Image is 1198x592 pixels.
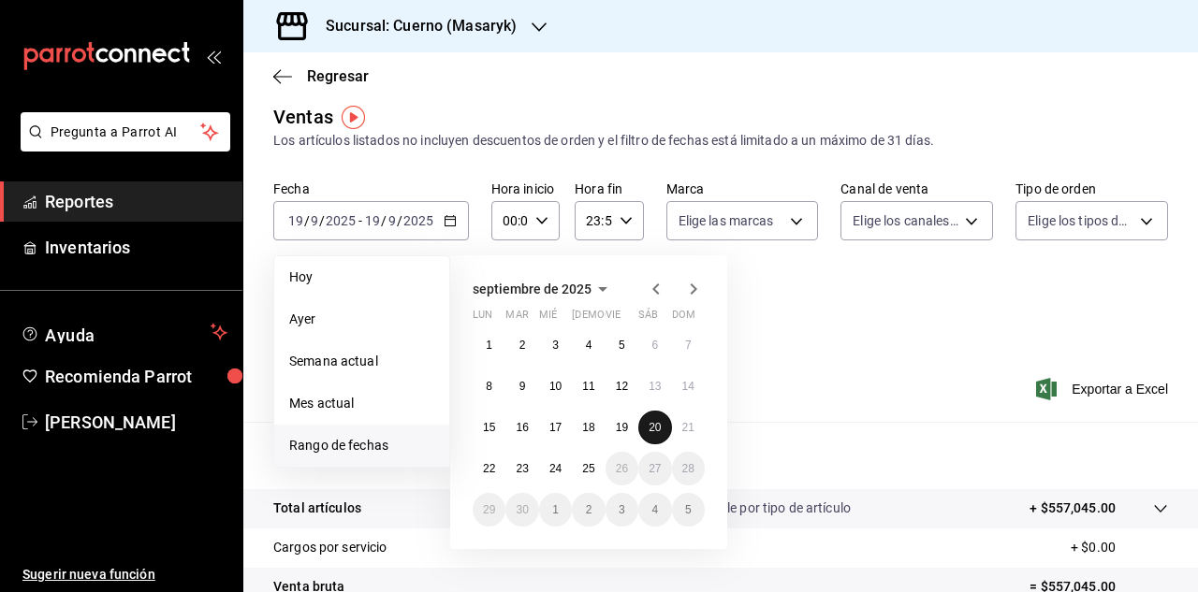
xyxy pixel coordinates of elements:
[505,369,538,403] button: 9 de septiembre de 2025
[519,380,526,393] abbr: 9 de septiembre de 2025
[473,493,505,527] button: 29 de septiembre de 2025
[672,309,695,328] abbr: domingo
[304,213,310,228] span: /
[486,380,492,393] abbr: 8 de septiembre de 2025
[606,369,638,403] button: 12 de septiembre de 2025
[651,503,658,516] abbr: 4 de octubre de 2025
[572,369,605,403] button: 11 de septiembre de 2025
[307,67,369,85] span: Regresar
[364,213,381,228] input: --
[273,103,333,131] div: Ventas
[606,452,638,485] button: 26 de septiembre de 2025
[402,213,434,228] input: ----
[606,309,621,328] abbr: viernes
[619,503,625,516] abbr: 3 de octubre de 2025
[649,462,661,475] abbr: 27 de septiembre de 2025
[273,131,1168,151] div: Los artículos listados no incluyen descuentos de orden y el filtro de fechas está limitado a un m...
[619,339,625,352] abbr: 5 de septiembre de 2025
[552,339,559,352] abbr: 3 de septiembre de 2025
[582,462,594,475] abbr: 25 de septiembre de 2025
[1071,538,1168,557] p: + $0.00
[840,182,993,195] label: Canal de venta
[273,182,469,195] label: Fecha
[606,411,638,444] button: 19 de septiembre de 2025
[572,493,605,527] button: 2 de octubre de 2025
[672,411,705,444] button: 21 de septiembre de 2025
[51,123,201,142] span: Pregunta a Parrot AI
[672,369,705,403] button: 14 de septiembre de 2025
[273,67,369,85] button: Regresar
[45,235,227,260] span: Inventarios
[582,421,594,434] abbr: 18 de septiembre de 2025
[539,452,572,485] button: 24 de septiembre de 2025
[45,321,203,343] span: Ayuda
[549,380,562,393] abbr: 10 de septiembre de 2025
[473,452,505,485] button: 22 de septiembre de 2025
[682,421,694,434] abbr: 21 de septiembre de 2025
[310,213,319,228] input: --
[606,493,638,527] button: 3 de octubre de 2025
[651,339,658,352] abbr: 6 de septiembre de 2025
[616,421,628,434] abbr: 19 de septiembre de 2025
[483,462,495,475] abbr: 22 de septiembre de 2025
[505,309,528,328] abbr: martes
[289,352,434,371] span: Semana actual
[853,211,958,230] span: Elige los canales de venta
[552,503,559,516] abbr: 1 de octubre de 2025
[638,452,671,485] button: 27 de septiembre de 2025
[289,436,434,455] span: Rango de fechas
[1015,182,1168,195] label: Tipo de orden
[483,421,495,434] abbr: 15 de septiembre de 2025
[473,328,505,362] button: 1 de septiembre de 2025
[206,49,221,64] button: open_drawer_menu
[539,328,572,362] button: 3 de septiembre de 2025
[516,421,528,434] abbr: 16 de septiembre de 2025
[45,410,227,435] span: [PERSON_NAME]
[22,565,227,585] span: Sugerir nueva función
[672,493,705,527] button: 5 de octubre de 2025
[516,503,528,516] abbr: 30 de septiembre de 2025
[486,339,492,352] abbr: 1 de septiembre de 2025
[649,421,661,434] abbr: 20 de septiembre de 2025
[672,328,705,362] button: 7 de septiembre de 2025
[505,452,538,485] button: 23 de septiembre de 2025
[549,462,562,475] abbr: 24 de septiembre de 2025
[273,498,361,518] p: Total artículos
[572,452,605,485] button: 25 de septiembre de 2025
[638,328,671,362] button: 6 de septiembre de 2025
[682,380,694,393] abbr: 14 de septiembre de 2025
[516,462,528,475] abbr: 23 de septiembre de 2025
[473,282,592,296] span: septiembre de 2025
[586,503,592,516] abbr: 2 de octubre de 2025
[381,213,387,228] span: /
[638,309,658,328] abbr: sábado
[287,213,304,228] input: --
[672,452,705,485] button: 28 de septiembre de 2025
[539,493,572,527] button: 1 de octubre de 2025
[473,278,614,300] button: septiembre de 2025
[21,112,230,152] button: Pregunta a Parrot AI
[473,309,492,328] abbr: lunes
[273,538,387,557] p: Cargos por servicio
[638,369,671,403] button: 13 de septiembre de 2025
[289,267,434,287] span: Hoy
[1040,378,1168,400] button: Exportar a Excel
[575,182,643,195] label: Hora fin
[289,310,434,329] span: Ayer
[342,106,365,129] img: Tooltip marker
[319,213,325,228] span: /
[649,380,661,393] abbr: 13 de septiembre de 2025
[483,503,495,516] abbr: 29 de septiembre de 2025
[13,136,230,155] a: Pregunta a Parrot AI
[45,189,227,214] span: Reportes
[616,462,628,475] abbr: 26 de septiembre de 2025
[311,15,517,37] h3: Sucursal: Cuerno (Masaryk)
[606,328,638,362] button: 5 de septiembre de 2025
[586,339,592,352] abbr: 4 de septiembre de 2025
[473,369,505,403] button: 8 de septiembre de 2025
[549,421,562,434] abbr: 17 de septiembre de 2025
[539,309,557,328] abbr: miércoles
[572,411,605,444] button: 18 de septiembre de 2025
